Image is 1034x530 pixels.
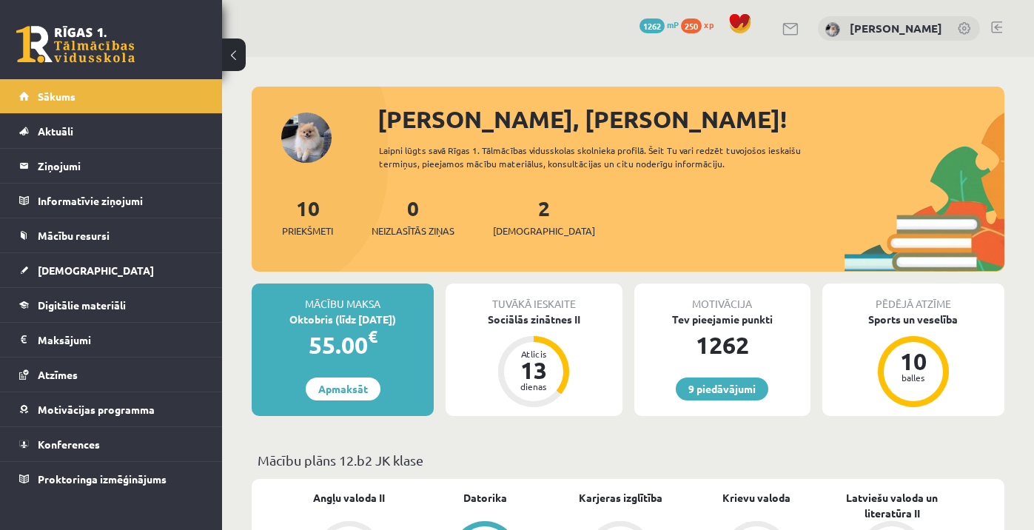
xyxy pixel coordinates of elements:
div: dienas [511,382,556,391]
a: 1262 mP [639,19,679,30]
a: 10Priekšmeti [282,195,333,238]
div: Sociālās zinātnes II [446,312,622,327]
div: Tuvākā ieskaite [446,284,622,312]
div: Pēdējā atzīme [822,284,1004,312]
a: Atzīmes [19,358,204,392]
div: balles [891,373,936,382]
span: 1262 [639,19,665,33]
a: Krievu valoda [722,490,790,506]
a: [PERSON_NAME] [850,21,942,36]
p: Mācību plāns 12.b2 JK klase [258,450,998,470]
div: [PERSON_NAME], [PERSON_NAME]! [377,101,1004,137]
span: Mācību resursi [38,229,110,242]
a: Informatīvie ziņojumi [19,184,204,218]
span: [DEMOGRAPHIC_DATA] [38,264,154,277]
a: Karjeras izglītība [579,490,662,506]
a: Proktoringa izmēģinājums [19,462,204,496]
span: Atzīmes [38,368,78,381]
a: Aktuāli [19,114,204,148]
a: Maksājumi [19,323,204,357]
span: Digitālie materiāli [38,298,126,312]
div: 10 [891,349,936,373]
a: Digitālie materiāli [19,288,204,322]
a: Datorika [463,490,507,506]
a: 9 piedāvājumi [676,378,768,400]
span: Neizlasītās ziņas [372,224,454,238]
span: Aktuāli [38,124,73,138]
div: Atlicis [511,349,556,358]
span: xp [704,19,714,30]
a: 250 xp [681,19,721,30]
legend: Maksājumi [38,323,204,357]
a: Sports un veselība 10 balles [822,312,1004,409]
div: 1262 [634,327,810,363]
span: Motivācijas programma [38,403,155,416]
a: Ziņojumi [19,149,204,183]
a: Motivācijas programma [19,392,204,426]
a: Latviešu valoda un literatūra II [825,490,960,521]
a: [DEMOGRAPHIC_DATA] [19,253,204,287]
span: € [368,326,377,347]
img: Emīlija Kajaka [825,22,840,37]
a: Apmaksāt [306,378,380,400]
span: Priekšmeti [282,224,333,238]
div: 55.00 [252,327,434,363]
a: 2[DEMOGRAPHIC_DATA] [493,195,595,238]
div: 13 [511,358,556,382]
span: [DEMOGRAPHIC_DATA] [493,224,595,238]
div: Laipni lūgts savā Rīgas 1. Tālmācības vidusskolas skolnieka profilā. Šeit Tu vari redzēt tuvojošo... [379,144,830,170]
a: Sākums [19,79,204,113]
span: Konferences [38,437,100,451]
div: Oktobris (līdz [DATE]) [252,312,434,327]
span: Sākums [38,90,75,103]
span: Proktoringa izmēģinājums [38,472,167,486]
a: Sociālās zinātnes II Atlicis 13 dienas [446,312,622,409]
div: Motivācija [634,284,810,312]
div: Tev pieejamie punkti [634,312,810,327]
a: 0Neizlasītās ziņas [372,195,454,238]
span: 250 [681,19,702,33]
a: Rīgas 1. Tālmācības vidusskola [16,26,135,63]
legend: Ziņojumi [38,149,204,183]
div: Sports un veselība [822,312,1004,327]
a: Konferences [19,427,204,461]
a: Mācību resursi [19,218,204,252]
span: mP [667,19,679,30]
a: Angļu valoda II [313,490,385,506]
div: Mācību maksa [252,284,434,312]
legend: Informatīvie ziņojumi [38,184,204,218]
